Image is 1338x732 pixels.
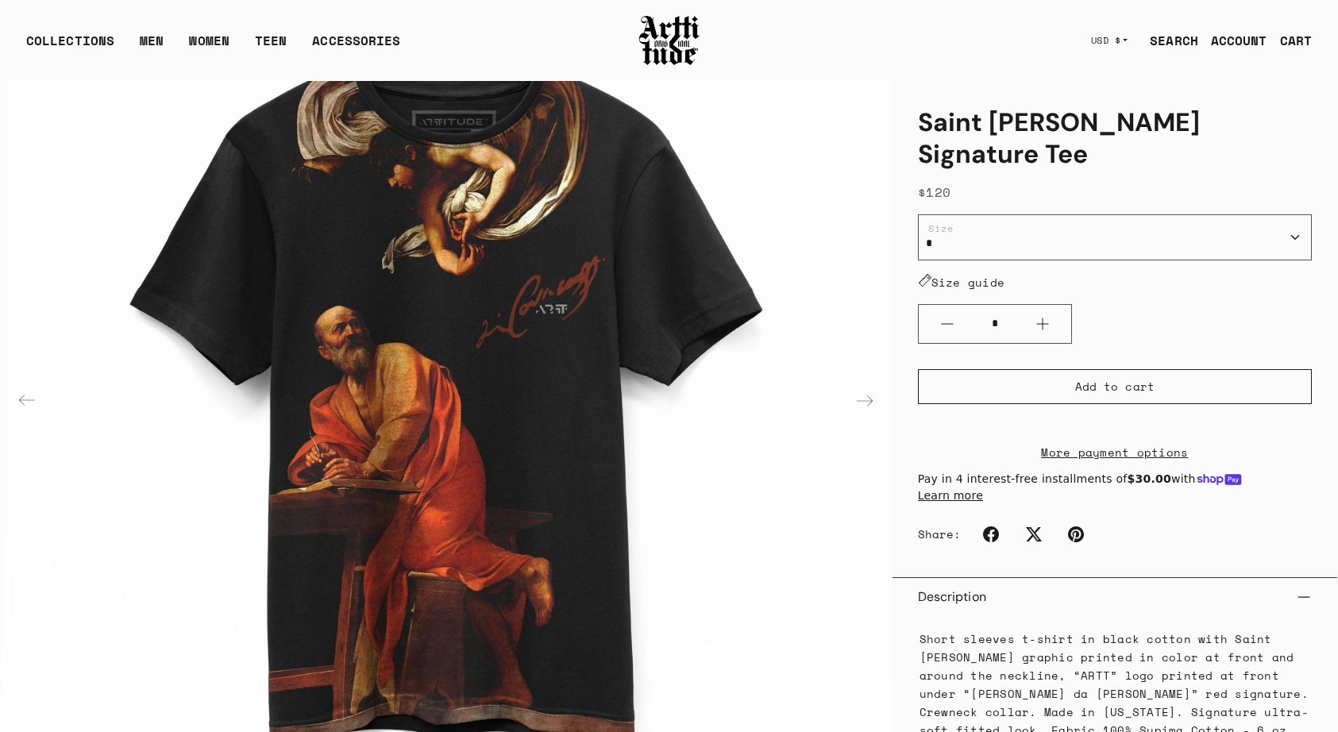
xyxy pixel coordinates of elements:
[140,31,164,63] a: MEN
[976,310,1014,339] input: Quantity
[974,517,1008,552] a: Facebook
[1075,379,1155,395] span: Add to cart
[189,31,229,63] a: WOMEN
[1137,25,1198,56] a: SEARCH
[918,578,1312,616] button: Description
[918,183,951,202] span: $120
[919,305,976,343] button: Minus
[846,382,884,420] div: Next slide
[918,443,1312,461] a: More payment options
[1058,517,1093,552] a: Pinterest
[1016,517,1051,552] a: Twitter
[312,31,400,63] div: ACCESSORIES
[1091,34,1121,47] span: USD $
[918,369,1312,404] button: Add to cart
[26,31,114,63] div: COLLECTIONS
[1267,25,1312,56] a: Open cart
[1082,23,1138,58] button: USD $
[1280,31,1312,50] div: CART
[255,31,287,63] a: TEEN
[1198,25,1267,56] a: ACCOUNT
[8,382,46,420] div: Previous slide
[13,31,413,63] ul: Main navigation
[918,526,962,542] span: Share:
[1014,305,1071,343] button: Plus
[638,13,701,67] img: Arttitude
[918,106,1312,170] h1: Saint [PERSON_NAME] Signature Tee
[918,274,1005,291] a: Size guide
